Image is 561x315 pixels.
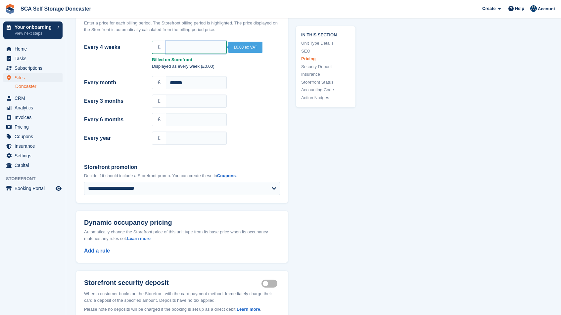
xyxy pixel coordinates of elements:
[3,73,63,82] a: menu
[301,79,350,85] a: Storefront Status
[84,291,280,303] p: When a customer books on the Storefront with the card payment method. Immediately charge their ca...
[3,141,63,151] a: menu
[301,48,350,54] a: SEO
[15,122,54,132] span: Pricing
[84,248,110,254] a: Add a rule
[3,44,63,54] a: menu
[301,71,350,78] a: Insurance
[237,307,260,312] a: Learn more
[15,132,54,141] span: Coupons
[3,94,63,103] a: menu
[15,54,54,63] span: Tasks
[3,113,63,122] a: menu
[15,63,54,73] span: Subscriptions
[530,5,537,12] img: Sam Chapman
[3,161,63,170] a: menu
[15,103,54,112] span: Analytics
[84,163,280,171] label: Storefront promotion
[3,132,63,141] a: menu
[15,44,54,54] span: Home
[3,151,63,160] a: menu
[15,151,54,160] span: Settings
[15,30,54,36] p: View next steps
[18,3,94,14] a: SCA Self Storage Doncaster
[55,184,63,192] a: Preview store
[15,25,54,29] p: Your onboarding
[15,83,63,90] a: Doncaster
[15,94,54,103] span: CRM
[3,122,63,132] a: menu
[3,54,63,63] a: menu
[84,134,144,142] label: Every year
[15,113,54,122] span: Invoices
[84,43,144,51] label: Every 4 weeks
[5,4,15,14] img: stora-icon-8386f47178a22dfd0bd8f6a31ec36ba5ce8667c1dd55bd0f319d3a0aa187defe.svg
[3,103,63,112] a: menu
[152,63,280,70] p: Displayed as every week (£0.00)
[3,63,63,73] a: menu
[84,219,172,226] span: Dynamic occupancy pricing
[15,141,54,151] span: Insurance
[84,279,261,287] h2: Storefront security deposit
[217,173,236,178] a: Coupons
[301,31,350,37] span: In this section
[3,21,63,39] a: Your onboarding View next steps
[515,5,524,12] span: Help
[84,97,144,105] label: Every 3 months
[301,40,350,47] a: Unit Type Details
[301,87,350,93] a: Accounting Code
[3,184,63,193] a: menu
[15,184,54,193] span: Booking Portal
[6,176,66,182] span: Storefront
[301,63,350,70] a: Security Deposit
[84,229,280,242] div: Automatically change the Storefront price of this unit type from its base price when its occupanc...
[84,173,280,179] p: Decide if it should include a Storefront promo. You can create these in .
[15,161,54,170] span: Capital
[127,236,151,241] a: Learn more
[84,116,144,124] label: Every 6 months
[301,94,350,101] a: Action Nudges
[84,306,280,313] p: Please note no deposits will be charged if the booking is set up as a direct debit. .
[152,57,280,63] strong: Billed on Storefront
[84,20,280,33] div: Enter a price for each billing period. The Storefront billing period is highlighted. The price di...
[482,5,495,12] span: Create
[301,56,350,62] a: Pricing
[84,79,144,87] label: Every month
[538,6,555,12] span: Account
[261,283,280,284] label: Security deposit on
[15,73,54,82] span: Sites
